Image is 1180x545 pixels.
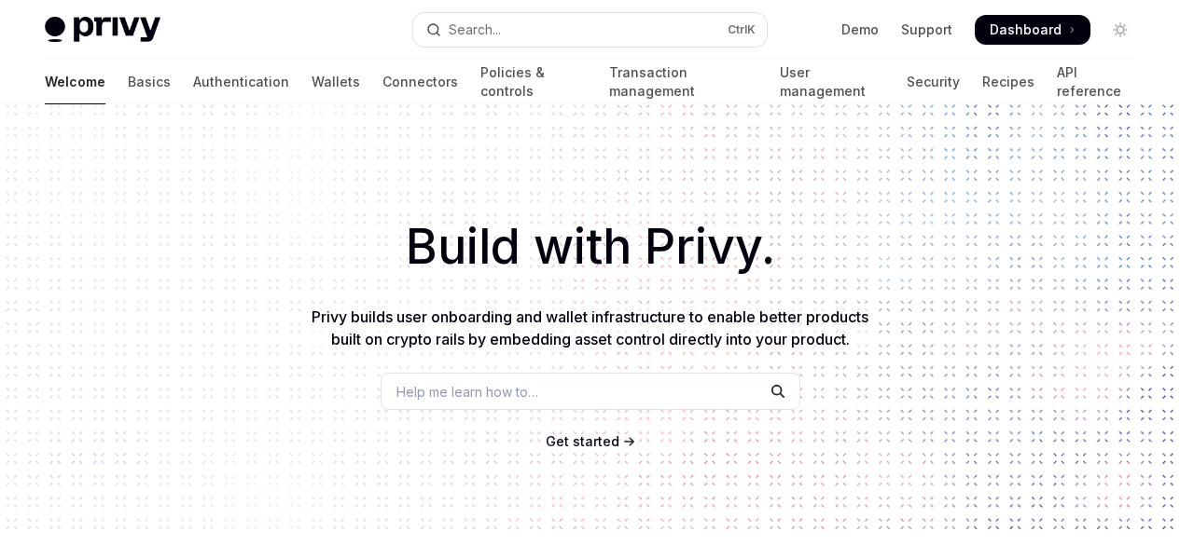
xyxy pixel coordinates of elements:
[841,20,879,39] a: Demo
[990,20,1062,39] span: Dashboard
[30,211,1150,283] h1: Build with Privy.
[413,13,767,47] button: Open search
[1105,15,1135,45] button: Toggle dark mode
[546,432,619,451] a: Get started
[975,15,1090,45] a: Dashboard
[45,60,105,104] a: Welcome
[480,60,587,104] a: Policies & controls
[193,60,289,104] a: Authentication
[382,60,458,104] a: Connectors
[45,17,160,43] img: light logo
[1057,60,1135,104] a: API reference
[901,20,952,39] a: Support
[609,60,757,104] a: Transaction management
[128,60,171,104] a: Basics
[312,307,868,348] span: Privy builds user onboarding and wallet infrastructure to enable better products built on crypto ...
[449,19,501,41] div: Search...
[312,60,360,104] a: Wallets
[546,433,619,449] span: Get started
[728,22,756,37] span: Ctrl K
[780,60,885,104] a: User management
[982,60,1034,104] a: Recipes
[907,60,960,104] a: Security
[396,382,538,402] span: Help me learn how to…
